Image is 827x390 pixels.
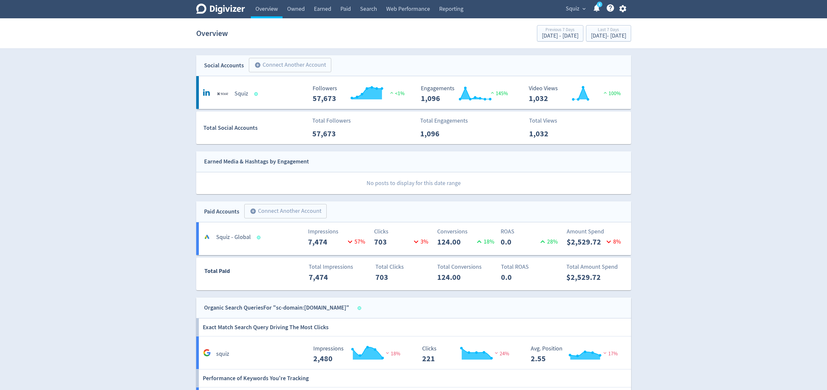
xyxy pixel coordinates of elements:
h6: Exact Match Search Query Driving The Most Clicks [203,318,329,336]
p: Conversions [437,227,496,236]
img: negative-performance.svg [493,350,500,355]
p: 7,474 [308,236,346,248]
p: 124.00 [437,271,475,283]
p: $2,529.72 [567,236,604,248]
span: <1% [388,90,405,97]
div: Last 7 Days [591,27,626,33]
img: positive-performance.svg [489,90,496,95]
div: Total Social Accounts [203,123,308,133]
a: 5 [597,2,602,7]
button: Connect Another Account [244,204,327,218]
img: Squiz undefined [216,87,229,100]
span: Data last synced: 25 Aug 2025, 10:01am (AEST) [257,236,262,239]
span: 100% [602,90,621,97]
p: 18 % [475,237,494,246]
p: Total Conversions [437,263,496,271]
h5: squiz [216,350,229,358]
a: Squiz - GlobalImpressions7,47457%Clicks7033%Conversions124.0018%ROAS0.028%Amount Spend$2,529.728% [196,222,631,255]
p: 1,032 [529,128,567,140]
div: Paid Accounts [204,207,239,216]
p: 8 % [604,237,621,246]
p: $2,529.72 [566,271,604,283]
p: Total ROAS [501,263,560,271]
a: Squiz undefinedSquiz Followers --- <1% Followers 57,673 Engagements 1,096 Engagements 1,096 145% ... [196,76,631,109]
span: expand_more [581,6,587,12]
img: positive-performance.svg [602,90,609,95]
h1: Overview [196,23,228,44]
p: Clicks [374,227,433,236]
text: 5 [598,2,600,7]
img: positive-performance.svg [388,90,395,95]
span: 17% [602,350,618,357]
a: squiz Impressions 2,480 Impressions 2,480 18% Clicks 221 Clicks 221 24% Avg. Position 2.55 Avg. P... [196,336,631,369]
h6: Performance of Keywords You're Tracking [203,369,309,387]
p: 28 % [538,237,558,246]
p: Total Followers [312,116,351,125]
div: Organic Search Queries For "sc-domain:[DOMAIN_NAME]" [204,303,349,313]
span: 18% [384,350,400,357]
p: Total Amount Spend [566,263,626,271]
p: No posts to display for this date range [197,172,631,194]
img: negative-performance.svg [602,350,608,355]
button: Previous 7 Days[DATE] - [DATE] [537,25,583,42]
img: negative-performance.svg [384,350,391,355]
span: add_circle [250,208,256,214]
p: 57,673 [312,128,350,140]
p: Total Engagements [420,116,468,125]
svg: Followers --- [309,85,407,103]
p: 703 [374,236,412,248]
button: Connect Another Account [249,58,331,72]
div: Earned Media & Hashtags by Engagement [204,157,309,166]
p: Total Clicks [375,263,435,271]
p: 0.0 [501,236,538,248]
p: ROAS [501,227,560,236]
p: Impressions [308,227,367,236]
span: Data last synced: 25 Aug 2025, 6:12am (AEST) [357,306,363,310]
div: [DATE] - [DATE] [591,33,626,39]
span: 24% [493,350,509,357]
p: 703 [375,271,413,283]
svg: Clicks 221 [419,346,517,363]
p: 0.0 [501,271,539,283]
p: 7,474 [309,271,346,283]
button: Last 7 Days[DATE]- [DATE] [586,25,631,42]
span: add_circle [254,62,261,68]
svg: Impressions 2,480 [310,346,408,363]
svg: Avg. Position 2.55 [527,346,626,363]
p: 124.00 [437,236,475,248]
p: 3 % [412,237,428,246]
button: Squiz [563,4,587,14]
svg: Engagements 1,096 [418,85,516,103]
p: Total Impressions [309,263,368,271]
svg: Video Views 1,032 [525,85,624,103]
div: Previous 7 Days [542,27,578,33]
h5: Squiz [234,90,248,98]
span: Data last synced: 25 Aug 2025, 12:02am (AEST) [254,92,260,96]
svg: Google Analytics [203,349,211,357]
p: Amount Spend [567,227,626,236]
p: 1,096 [420,128,458,140]
div: Social Accounts [204,61,244,70]
div: Total Paid [197,266,269,279]
a: Connect Another Account [239,205,327,218]
div: [DATE] - [DATE] [542,33,578,39]
p: Total Views [529,116,567,125]
span: Squiz [566,4,579,14]
a: Connect Another Account [244,59,331,72]
h5: Squiz - Global [216,233,251,241]
span: 145% [489,90,508,97]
